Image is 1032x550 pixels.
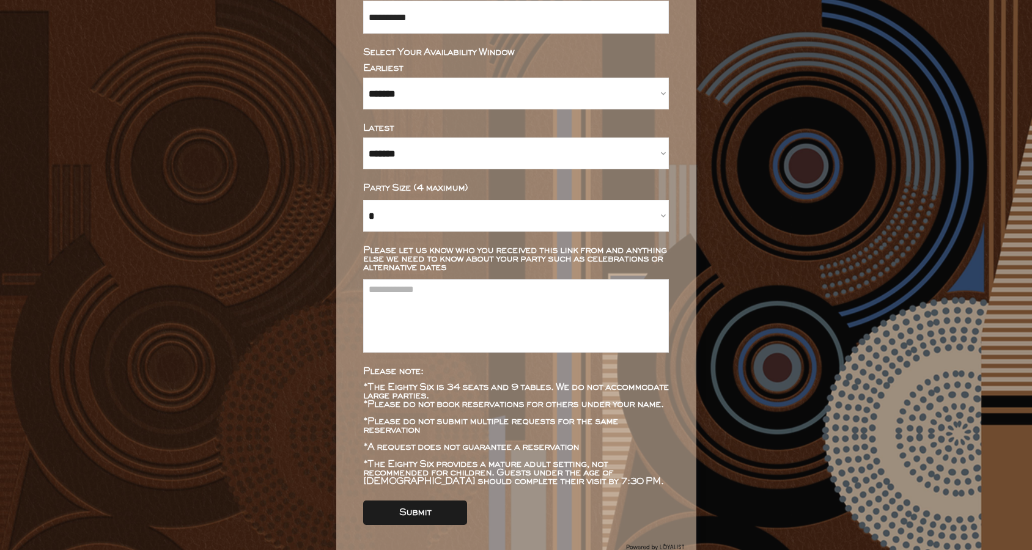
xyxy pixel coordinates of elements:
div: Earliest [363,64,669,73]
div: Latest [363,124,669,133]
div: Please let us know who you received this link from and anything else we need to know about your p... [363,246,669,272]
div: *The Eighty Six is 34 seats and 9 tables. We do not accommodate large parties. *Please do not boo... [363,383,669,486]
div: Party Size (4 maximum) [363,184,669,193]
div: Select Your Availability Window [363,48,669,57]
div: Please note: [363,367,669,376]
div: Submit [399,508,431,517]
